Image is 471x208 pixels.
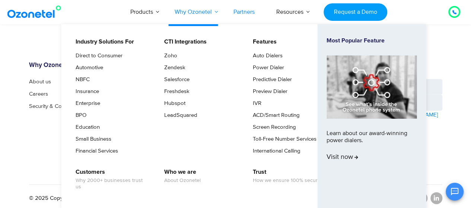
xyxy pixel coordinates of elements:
a: Zoho [159,51,178,60]
a: Direct to Consumer [71,51,124,60]
a: Who we areAbout Ozonetel [159,167,202,185]
a: Automotive [71,63,104,72]
a: Financial Services [71,147,119,156]
img: phone-system-min.jpg [327,55,417,118]
a: Toll-Free Number Services [248,135,318,144]
a: Most Popular FeatureLearn about our award-winning power dialers.Visit now [327,37,417,197]
a: Request a Demo [324,3,387,21]
a: CTI Integrations [159,37,208,47]
span: Why 2000+ businesses trust us [76,177,149,190]
a: Freshdesk [159,87,191,96]
a: Salesforce [159,75,191,84]
span: About Ozonetel [164,177,201,184]
a: Hubspot [159,99,187,108]
a: Industry Solutions For [71,37,135,47]
a: Preview Dialer [248,87,289,96]
a: Careers [29,91,48,96]
a: Screen Recording [248,123,297,132]
a: TrustHow we ensure 100% security [248,167,324,185]
span: How we ensure 100% security [253,177,323,184]
a: About us [29,79,51,84]
a: Power Dialer [248,63,285,72]
a: IVR [248,99,262,108]
a: NBFC [71,75,91,84]
a: Security & Compliance [29,103,83,109]
a: International Calling [248,147,302,156]
a: Small Business [71,135,112,144]
a: LeadSquared [159,111,198,120]
a: Features [248,37,278,47]
a: Zendesk [159,63,187,72]
a: Auto Dialers [248,51,284,60]
a: Enterprise [71,99,101,108]
a: CustomersWhy 2000+ businesses trust us [71,167,150,191]
a: ACD/Smart Routing [248,111,301,120]
span: Visit now [327,153,358,161]
a: Education [71,123,101,132]
a: BPO [71,111,87,120]
p: © 2025 Copyright Ozonetel [29,194,97,202]
a: Insurance [71,87,100,96]
h6: Why Ozonetel [29,61,124,69]
a: Predictive Dialer [248,75,293,84]
button: Open chat [446,183,464,201]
